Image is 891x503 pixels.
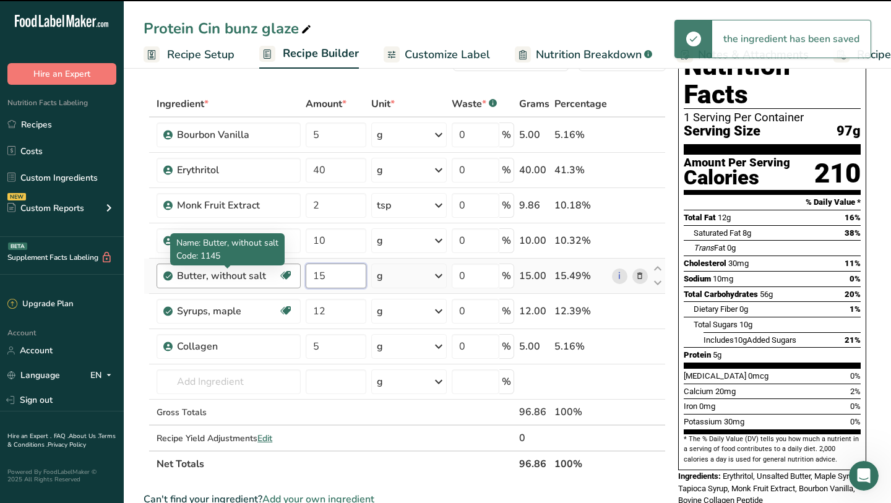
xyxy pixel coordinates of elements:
span: 10mg [713,274,733,283]
div: g [377,339,383,354]
div: EN [90,368,116,383]
div: 1 Serving Per Container [684,111,861,124]
div: Amount Per Serving [684,157,790,169]
h1: Nutrition Facts [684,52,861,109]
a: Nutrition Breakdown [515,41,652,69]
span: Total Sugars [694,320,738,329]
div: Syrups, maple [177,304,278,319]
span: Customize Label [405,46,490,63]
div: 41.3% [554,163,607,178]
div: g [377,233,383,248]
a: Hire an Expert . [7,432,51,441]
div: 10.00 [519,233,549,248]
a: Recipe Setup [144,41,235,69]
div: Upgrade Plan [7,298,73,311]
div: 15.00 [519,269,549,283]
span: Grams [519,97,549,111]
a: Terms & Conditions . [7,432,116,449]
div: 5.00 [519,339,549,354]
a: Recipe Builder [259,40,359,69]
span: 8g [742,228,751,238]
div: g [377,269,383,283]
span: 0mcg [748,371,768,380]
div: 0 [519,431,549,445]
span: Recipe Setup [167,46,235,63]
span: 97g [837,124,861,139]
th: Net Totals [154,450,517,476]
span: 12g [718,213,731,222]
span: 30mg [728,259,749,268]
span: 0% [850,417,861,426]
span: Protein [684,350,711,359]
div: the ingredient has been saved [712,20,871,58]
section: * The % Daily Value (DV) tells you how much a nutrient in a serving of food contributes to a dail... [684,434,861,465]
div: 5.16% [554,127,607,142]
div: Calories [684,169,790,187]
span: Dietary Fiber [694,304,738,314]
span: 0% [850,371,861,380]
span: 38% [845,228,861,238]
span: 10g [739,320,752,329]
span: Total Carbohydrates [684,290,758,299]
span: 21% [845,335,861,345]
span: 5g [713,350,721,359]
div: Gross Totals [157,406,301,419]
div: Powered By FoodLabelMaker © 2025 All Rights Reserved [7,468,116,483]
a: Language [7,364,60,386]
span: Code: 1145 [176,250,220,262]
div: 5.16% [554,339,607,354]
iframe: Intercom live chat [849,461,879,491]
span: Name: Butter, without salt [176,237,278,249]
div: Monk Fruit Extract [177,198,293,213]
span: 0mg [699,402,715,411]
div: Custom Reports [7,202,84,215]
a: Customize Label [384,41,490,69]
div: BETA [8,243,27,250]
div: Erythritol [177,163,293,178]
span: Total Fat [684,213,716,222]
span: Includes Added Sugars [704,335,796,345]
div: 40.00 [519,163,549,178]
span: 20% [845,290,861,299]
span: 0g [727,243,736,252]
span: 0g [739,304,748,314]
th: 96.86 [517,450,552,476]
span: Recipe Builder [283,45,359,62]
section: % Daily Value * [684,195,861,210]
div: Waste [452,97,497,111]
div: Protein Cin bunz glaze [144,17,314,40]
span: Ingredients: [678,471,721,481]
div: 12.39% [554,304,607,319]
span: Ingredient [157,97,209,111]
span: Iron [684,402,697,411]
div: 12.00 [519,304,549,319]
span: Nutrition Breakdown [536,46,642,63]
a: FAQ . [54,432,69,441]
div: 10.18% [554,198,607,213]
i: Trans [694,243,714,252]
a: i [612,269,627,284]
a: About Us . [69,432,98,441]
div: g [377,374,383,389]
span: 56g [760,290,773,299]
span: Fat [694,243,725,252]
input: Add Ingredient [157,369,301,394]
div: Bourbon Vanilla [177,127,293,142]
span: 16% [845,213,861,222]
span: 0% [850,274,861,283]
span: Amount [306,97,346,111]
span: Unit [371,97,395,111]
span: 2% [850,387,861,396]
span: Sodium [684,274,711,283]
span: 1% [850,304,861,314]
th: 100% [552,450,609,476]
div: 9.86 [519,198,549,213]
div: 10.32% [554,233,607,248]
div: 100% [554,405,607,419]
span: Percentage [554,97,607,111]
div: Collagen [177,339,293,354]
span: 0% [850,402,861,411]
span: [MEDICAL_DATA] [684,371,746,380]
span: Potassium [684,417,722,426]
span: 11% [845,259,861,268]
